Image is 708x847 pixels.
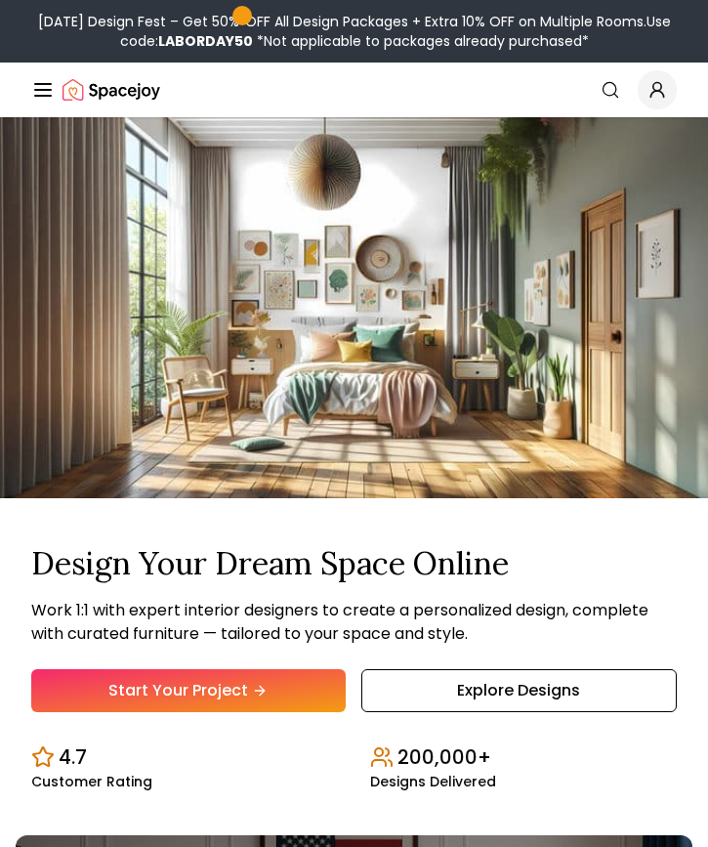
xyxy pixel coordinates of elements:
a: Spacejoy [62,70,160,109]
h1: Design Your Dream Space Online [31,545,677,582]
p: Work 1:1 with expert interior designers to create a personalized design, complete with curated fu... [31,599,677,646]
div: [DATE] Design Fest – Get 50% OFF All Design Packages + Extra 10% OFF on Multiple Rooms. [8,12,700,51]
span: *Not applicable to packages already purchased* [253,31,589,51]
p: 4.7 [59,743,87,771]
span: Use code: [120,12,671,51]
div: Design stats [31,728,677,788]
nav: Global [31,63,677,117]
small: Designs Delivered [370,775,496,788]
small: Customer Rating [31,775,152,788]
img: Spacejoy Logo [62,70,160,109]
p: 200,000+ [397,743,491,771]
a: Explore Designs [361,669,678,712]
a: Start Your Project [31,669,346,712]
b: LABORDAY50 [158,31,253,51]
